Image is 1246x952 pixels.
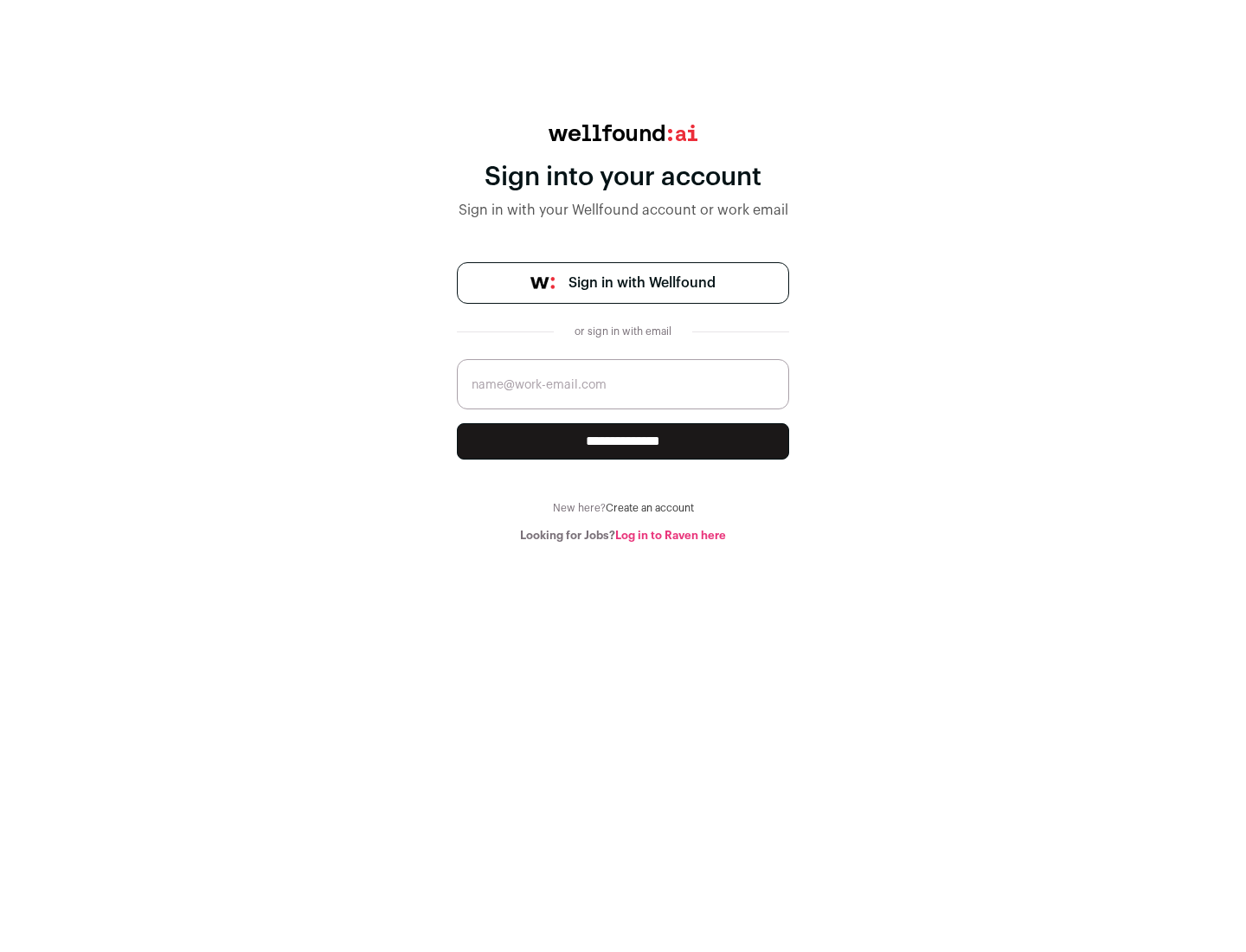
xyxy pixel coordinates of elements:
[457,162,789,193] div: Sign into your account
[568,325,678,338] div: or sign in with email
[457,200,789,221] div: Sign in with your Wellfound account or work email
[457,262,789,304] a: Sign in with Wellfound
[530,277,555,289] img: wellfound-symbol-flush-black-fb3c872781a75f747ccb3a119075da62bfe97bd399995f84a933054e44a575c4.png
[457,529,789,543] div: Looking for Jobs?
[568,273,716,293] span: Sign in with Wellfound
[549,125,697,141] img: wellfound:ai
[457,359,789,409] input: name@work-email.com
[457,501,789,515] div: New here?
[615,530,726,541] a: Log in to Raven here
[606,503,694,513] a: Create an account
